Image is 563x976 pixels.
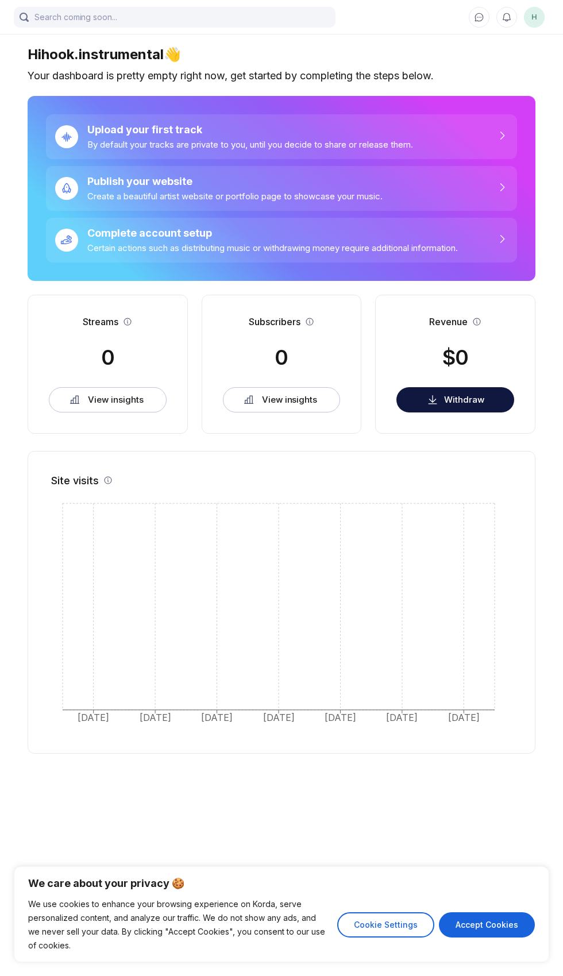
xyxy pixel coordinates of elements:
div: Withdraw [444,394,484,405]
tspan: [DATE] [140,712,171,723]
div: $0 [442,345,468,370]
p: We care about your privacy 🍪 [28,877,535,890]
button: Cookie Settings [337,912,434,938]
div: 0 [275,345,288,370]
tspan: [DATE] [448,712,480,723]
div: Create a beautiful artist website or portfolio page to showcase your music. [87,191,383,202]
div: Your dashboard is pretty empty right now, get started by completing the steps below. [28,70,535,82]
tspan: [DATE] [386,712,418,723]
div: 0 [101,345,114,370]
div: View insights [88,394,143,406]
a: Upload your first trackBy default your tracks are private to you, until you decide to share or re... [46,114,517,159]
div: Publish your website [87,175,383,187]
div: Subscribers [249,316,300,327]
div: Hi hook.instrumental 👋 [28,46,535,63]
div: hook.instrumental [524,7,545,28]
p: We use cookies to enhance your browsing experience on Korda, serve personalized content, and anal... [28,897,329,952]
div: Certain actions such as distributing music or withdrawing money require additional information. [87,242,458,253]
div: Streams [83,316,118,327]
button: H [524,7,545,28]
div: Complete account setup [87,227,458,239]
input: Search coming soon... [14,7,336,28]
button: Withdraw [396,387,514,412]
button: Accept Cookies [439,912,535,938]
div: Site visits [51,475,99,487]
button: View insights [223,387,341,412]
div: Upload your first track [87,124,413,136]
button: View insights [49,387,167,412]
div: View insights [262,394,317,406]
tspan: [DATE] [325,712,356,723]
a: Publish your websiteCreate a beautiful artist website or portfolio page to showcase your music. [46,166,517,211]
tspan: [DATE] [263,712,295,723]
tspan: [DATE] [201,712,233,723]
tspan: [DATE] [78,712,109,723]
a: Complete account setupCertain actions such as distributing music or withdrawing money require add... [46,218,517,263]
div: Revenue [429,316,468,327]
div: By default your tracks are private to you, until you decide to share or release them. [87,139,413,150]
